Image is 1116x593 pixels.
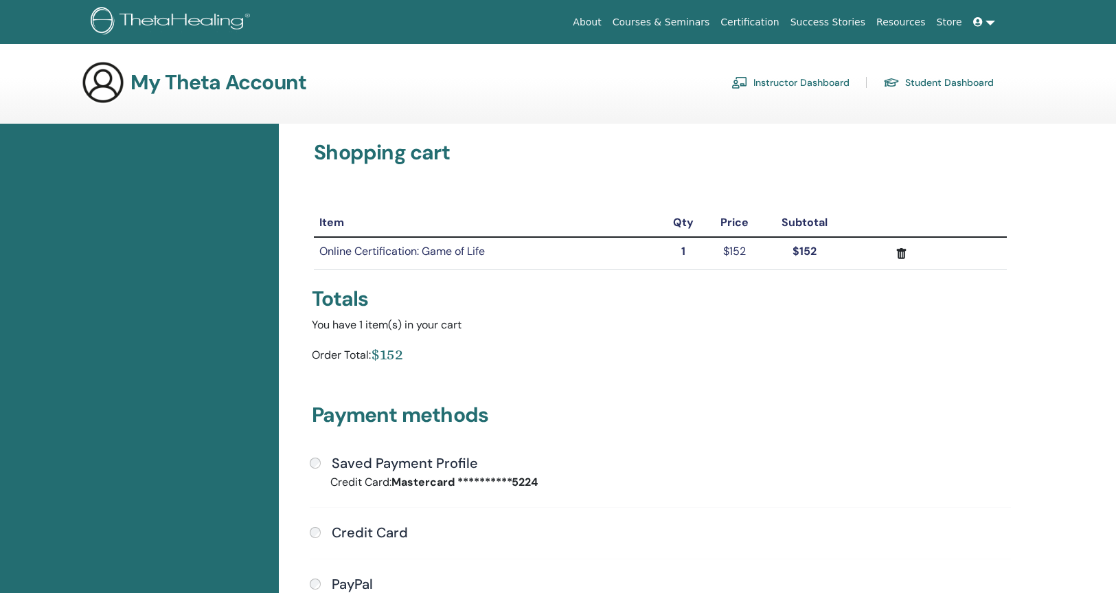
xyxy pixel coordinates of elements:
a: Resources [871,10,931,35]
th: Subtotal [763,209,845,237]
a: Courses & Seminars [607,10,716,35]
a: Student Dashboard [883,71,994,93]
a: About [567,10,606,35]
img: graduation-cap.svg [883,77,900,89]
strong: 1 [681,244,685,258]
th: Price [706,209,763,237]
h3: Payment methods [312,403,1009,433]
td: $152 [706,237,763,269]
th: Qty [661,209,707,237]
div: You have 1 item(s) in your cart [312,317,1009,333]
a: Store [931,10,968,35]
div: $152 [371,344,403,364]
img: chalkboard-teacher.svg [731,76,748,89]
a: Success Stories [785,10,871,35]
img: logo.png [91,7,255,38]
h3: My Theta Account [130,70,306,95]
strong: $152 [793,244,817,258]
h3: Shopping cart [314,140,1007,165]
h4: Credit Card [332,524,408,541]
td: Online Certification: Game of Life [314,237,660,269]
a: Certification [715,10,784,35]
img: generic-user-icon.jpg [81,60,125,104]
div: Totals [312,287,1009,311]
a: Instructor Dashboard [731,71,850,93]
div: Order Total: [312,344,371,370]
div: Credit Card: [320,474,660,491]
h4: PayPal [332,576,373,592]
h4: Saved Payment Profile [332,455,478,471]
th: Item [314,209,660,237]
